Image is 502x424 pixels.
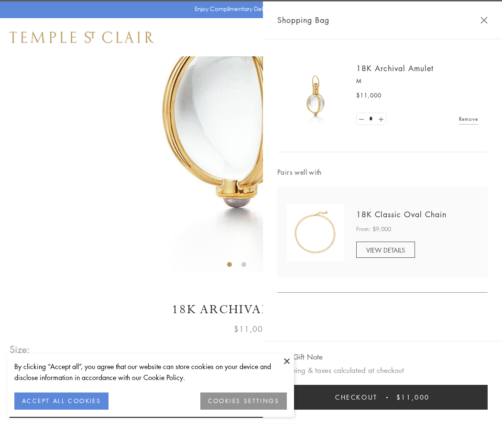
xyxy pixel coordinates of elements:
[376,113,385,125] a: Set quantity to 2
[277,14,329,26] span: Shopping Bag
[277,364,488,376] p: Shipping & taxes calculated at checkout
[356,63,434,74] a: 18K Archival Amulet
[335,392,378,403] span: Checkout
[366,245,405,254] span: VIEW DETAILS
[14,392,109,410] button: ACCEPT ALL COOKIES
[356,209,447,220] a: 18K Classic Oval Chain
[356,76,478,86] p: M
[234,323,268,335] span: $11,000
[10,341,31,357] span: Size:
[277,385,488,410] button: Checkout $11,000
[10,32,154,43] img: Temple St. Clair
[357,113,366,125] a: Set quantity to 0
[480,17,488,24] button: Close Shopping Bag
[287,204,344,261] img: N88865-OV18
[356,224,391,234] span: From: $9,000
[10,301,492,318] h1: 18K Archival Amulet
[277,167,488,178] span: Pairs well with
[356,91,382,100] span: $11,000
[277,351,323,363] button: Add Gift Note
[459,114,478,124] a: Remove
[287,67,344,124] img: 18K Archival Amulet
[396,392,430,403] span: $11,000
[14,361,287,383] div: By clicking “Accept all”, you agree that our website can store cookies on your device and disclos...
[200,392,287,410] button: COOKIES SETTINGS
[195,4,303,14] p: Enjoy Complimentary Delivery & Returns
[356,242,415,258] a: VIEW DETAILS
